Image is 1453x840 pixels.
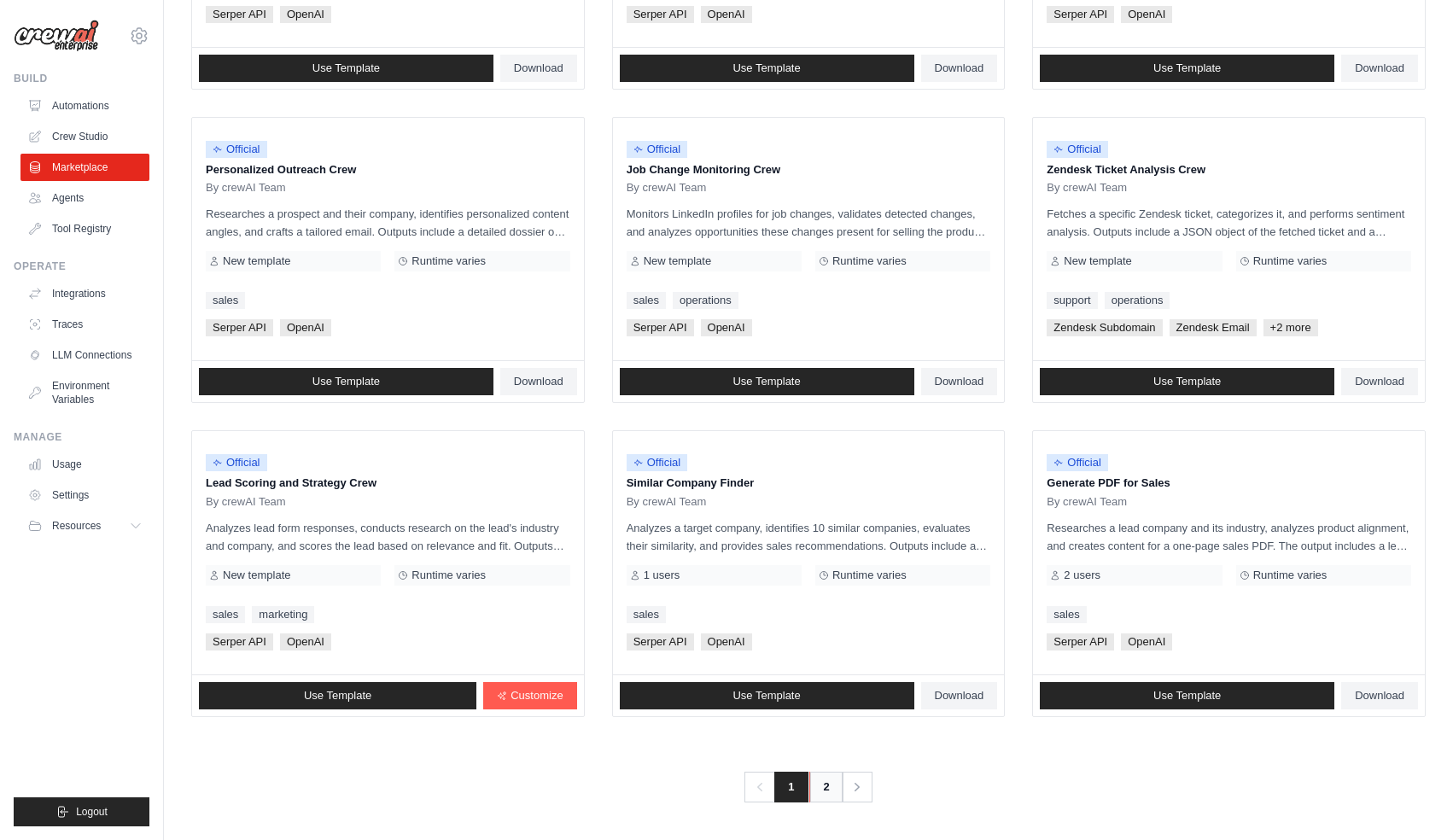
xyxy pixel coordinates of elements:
[774,772,808,802] span: 1
[1263,319,1318,336] span: +2 more
[20,215,149,242] a: Tool Registry
[14,430,149,444] div: Manage
[1047,205,1411,241] p: Fetches a specific Zendesk ticket, categorizes it, and performs sentiment analysis. Outputs inclu...
[1040,55,1334,82] a: Use Template
[252,606,314,623] a: marketing
[627,181,707,195] span: By crewAI Team
[20,372,149,413] a: Environment Variables
[20,280,149,307] a: Integrations
[921,368,998,395] a: Download
[921,682,998,709] a: Download
[1047,454,1108,471] span: Official
[935,375,984,388] span: Download
[20,311,149,338] a: Traces
[644,254,711,268] span: New template
[1047,519,1411,555] p: Researches a lead company and its industry, analyzes product alignment, and creates content for a...
[627,205,991,241] p: Monitors LinkedIn profiles for job changes, validates detected changes, and analyzes opportunitie...
[1047,161,1411,178] p: Zendesk Ticket Analysis Crew
[673,292,738,309] a: operations
[1047,141,1108,158] span: Official
[280,633,331,650] span: OpenAI
[627,475,991,492] p: Similar Company Finder
[627,454,688,471] span: Official
[223,569,290,582] span: New template
[935,689,984,703] span: Download
[732,375,800,388] span: Use Template
[411,254,486,268] span: Runtime varies
[627,6,694,23] span: Serper API
[20,92,149,120] a: Automations
[483,682,576,709] a: Customize
[1047,181,1127,195] span: By crewAI Team
[627,161,991,178] p: Job Change Monitoring Crew
[500,368,577,395] a: Download
[1253,254,1328,268] span: Runtime varies
[921,55,998,82] a: Download
[1047,606,1086,623] a: sales
[304,689,371,703] span: Use Template
[1047,6,1114,23] span: Serper API
[206,141,267,158] span: Official
[644,569,680,582] span: 1 users
[1341,682,1418,709] a: Download
[1253,569,1328,582] span: Runtime varies
[732,61,800,75] span: Use Template
[1341,368,1418,395] a: Download
[620,368,914,395] a: Use Template
[701,6,752,23] span: OpenAI
[627,141,688,158] span: Official
[20,154,149,181] a: Marketplace
[1047,633,1114,650] span: Serper API
[20,184,149,212] a: Agents
[206,495,286,509] span: By crewAI Team
[1064,254,1131,268] span: New template
[20,481,149,509] a: Settings
[1355,689,1404,703] span: Download
[223,254,290,268] span: New template
[744,772,872,802] nav: Pagination
[1040,368,1334,395] a: Use Template
[206,633,273,650] span: Serper API
[1121,6,1172,23] span: OpenAI
[20,123,149,150] a: Crew Studio
[199,55,493,82] a: Use Template
[511,689,563,703] span: Customize
[1170,319,1257,336] span: Zendesk Email
[620,55,914,82] a: Use Template
[20,512,149,540] button: Resources
[206,6,273,23] span: Serper API
[411,569,486,582] span: Runtime varies
[1153,689,1221,703] span: Use Template
[500,55,577,82] a: Download
[312,61,380,75] span: Use Template
[312,375,380,388] span: Use Template
[199,368,493,395] a: Use Template
[20,451,149,478] a: Usage
[627,606,666,623] a: sales
[627,292,666,309] a: sales
[14,20,99,52] img: Logo
[1121,633,1172,650] span: OpenAI
[206,606,245,623] a: sales
[627,319,694,336] span: Serper API
[206,454,267,471] span: Official
[732,689,800,703] span: Use Template
[14,260,149,273] div: Operate
[20,341,149,369] a: LLM Connections
[627,519,991,555] p: Analyzes a target company, identifies 10 similar companies, evaluates their similarity, and provi...
[1105,292,1170,309] a: operations
[280,6,331,23] span: OpenAI
[620,682,914,709] a: Use Template
[1153,61,1221,75] span: Use Template
[206,161,570,178] p: Personalized Outreach Crew
[14,797,149,826] button: Logout
[1355,375,1404,388] span: Download
[514,61,563,75] span: Download
[52,519,101,533] span: Resources
[1047,495,1127,509] span: By crewAI Team
[280,319,331,336] span: OpenAI
[206,319,273,336] span: Serper API
[1040,682,1334,709] a: Use Template
[206,181,286,195] span: By crewAI Team
[206,205,570,241] p: Researches a prospect and their company, identifies personalized content angles, and crafts a tai...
